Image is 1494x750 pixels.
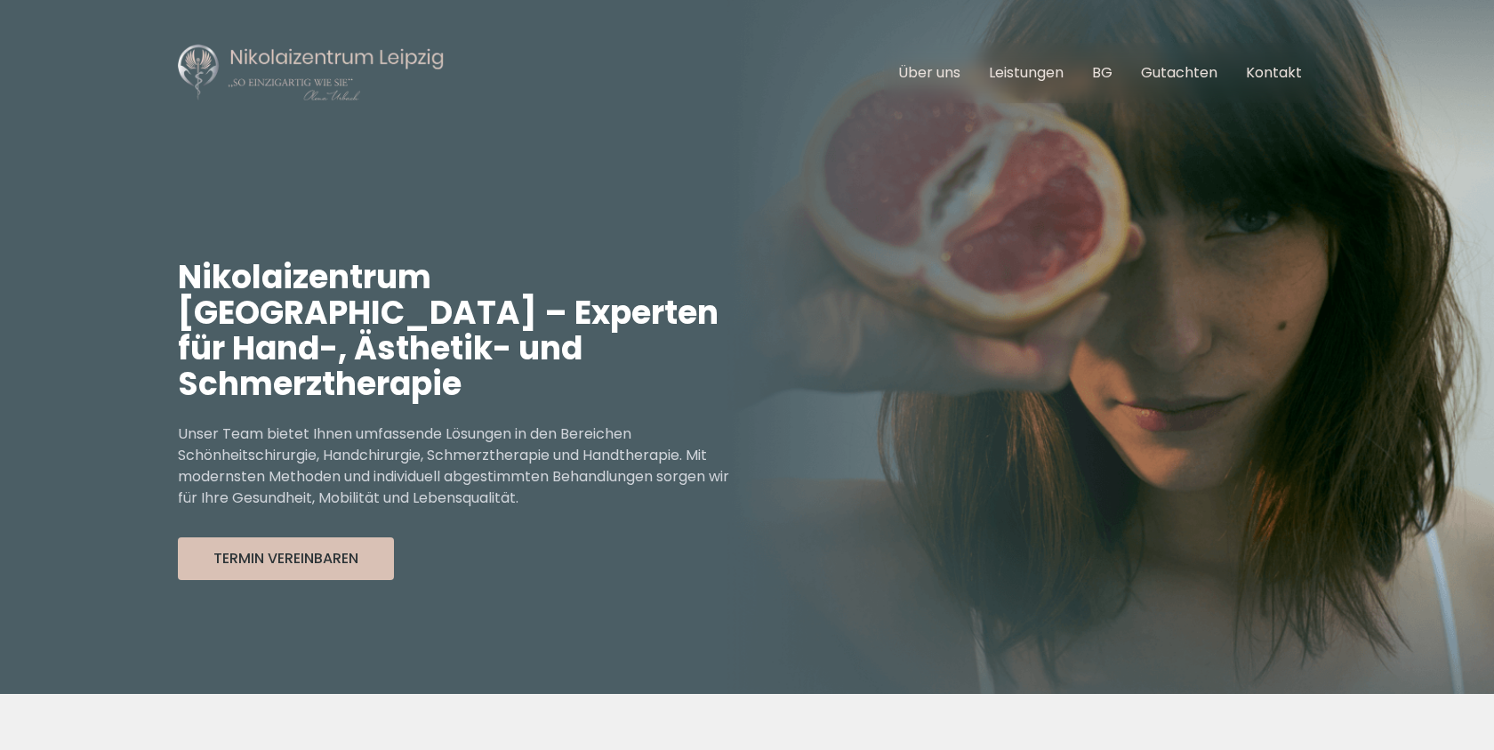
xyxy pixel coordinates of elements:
a: Kontakt [1246,62,1302,83]
img: Nikolaizentrum Leipzig Logo [178,43,445,103]
p: Unser Team bietet Ihnen umfassende Lösungen in den Bereichen Schönheitschirurgie, Handchirurgie, ... [178,423,747,509]
a: Über uns [898,62,960,83]
a: BG [1092,62,1112,83]
button: Termin Vereinbaren [178,537,394,580]
a: Gutachten [1141,62,1217,83]
h1: Nikolaizentrum [GEOGRAPHIC_DATA] – Experten für Hand-, Ästhetik- und Schmerztherapie [178,260,747,402]
a: Leistungen [989,62,1064,83]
